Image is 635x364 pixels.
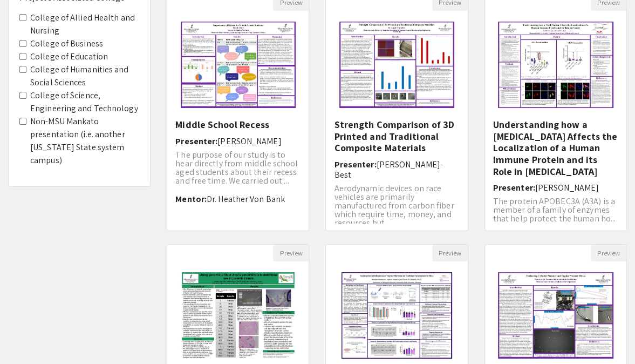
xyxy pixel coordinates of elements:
[170,11,306,119] img: <p>Middle School Recess</p>
[175,151,301,185] p: The purpose of our study is to hear directly from middle school aged students about their recess ...
[30,63,139,89] label: College of Humanities and Social Sciences
[30,115,139,167] label: Non-MSU Mankato presentation (i.e. another [US_STATE] State system campus)
[273,245,309,261] button: Preview
[30,11,139,37] label: College of Allied Health and Nursing
[334,159,459,180] h6: Presenter:
[334,159,442,180] span: [PERSON_NAME]-Best
[591,245,626,261] button: Preview
[334,184,459,227] p: Aerodynamic devices on race vehicles are primarily manufactured from carbon fiber which require t...
[493,119,618,177] h5: Understanding how a [MEDICAL_DATA] Affects the Localization of a Human Immune Protein and its Rol...
[175,193,207,205] span: Mentor:
[493,183,618,193] h6: Presenter:
[217,136,281,147] span: [PERSON_NAME]
[175,119,301,131] h5: Middle School Recess
[329,11,465,119] img: <p><span class="ql-font-serif">Strength Comparison of 3D Printed and Traditional Composite Materi...
[30,89,139,115] label: College of Science, Engineering and Technology
[334,119,459,154] h5: Strength Comparison of 3D Printed and Traditional Composite Materials
[493,196,616,224] span: The protein APOBEC3A (A3A) is a member of a family of enzymes that help protect the human ho...
[30,50,108,63] label: College of Education
[432,245,468,261] button: Preview
[30,37,103,50] label: College of Business
[487,11,624,119] img: <p>Understanding how a Viral Protein Affects the Localization of a Human Immune Protein and its R...
[175,136,301,146] h6: Presenter:
[8,315,46,356] iframe: Chat
[535,182,599,193] span: [PERSON_NAME]
[207,193,285,205] span: Dr. Heather Von Bank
